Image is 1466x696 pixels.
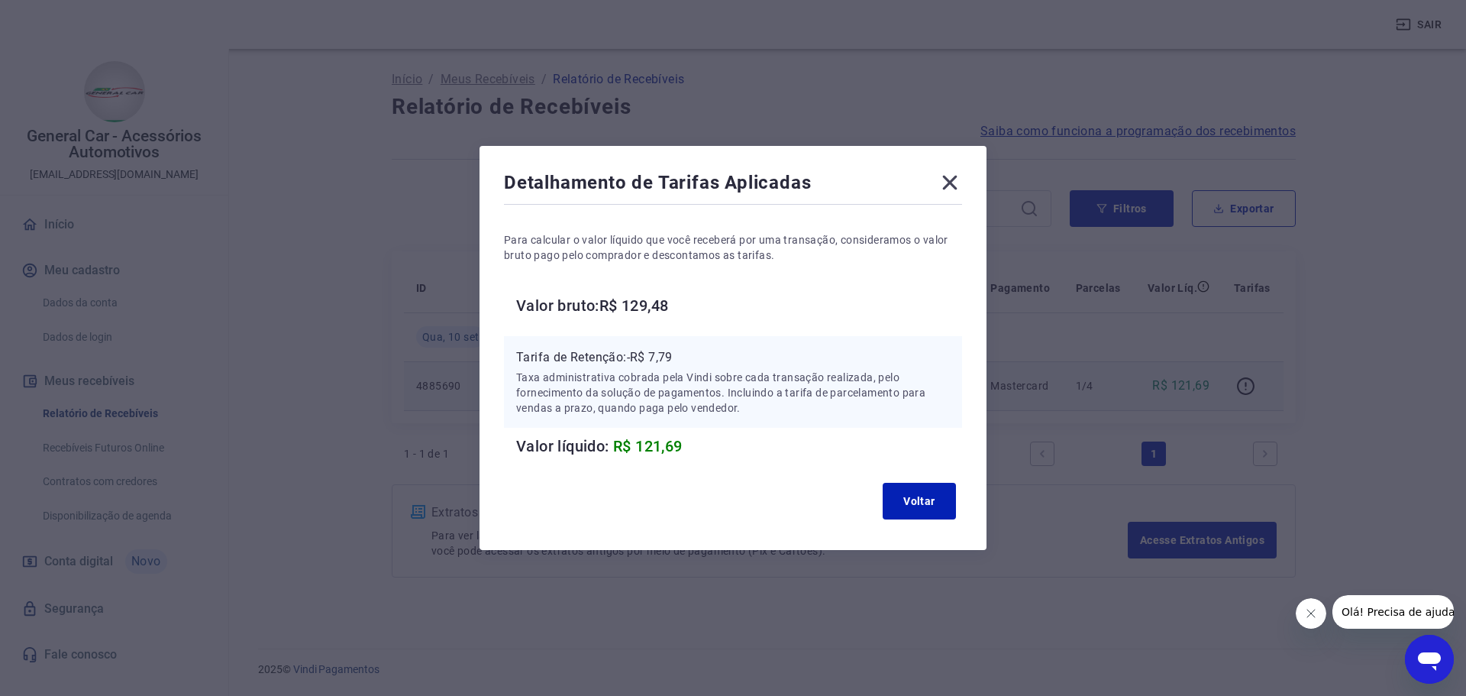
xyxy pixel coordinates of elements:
[1332,595,1454,629] iframe: Mensagem da empresa
[1405,635,1454,684] iframe: Botão para abrir a janela de mensagens
[504,232,962,263] p: Para calcular o valor líquido que você receberá por uma transação, consideramos o valor bruto pag...
[9,11,128,23] span: Olá! Precisa de ajuda?
[1296,598,1326,629] iframe: Fechar mensagem
[504,170,962,201] div: Detalhamento de Tarifas Aplicadas
[613,437,683,455] span: R$ 121,69
[883,483,956,520] button: Voltar
[516,370,950,416] p: Taxa administrativa cobrada pela Vindi sobre cada transação realizada, pelo fornecimento da soluç...
[516,434,962,458] h6: Valor líquido:
[516,293,962,318] h6: Valor bruto: R$ 129,48
[516,348,950,367] p: Tarifa de Retenção: -R$ 7,79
